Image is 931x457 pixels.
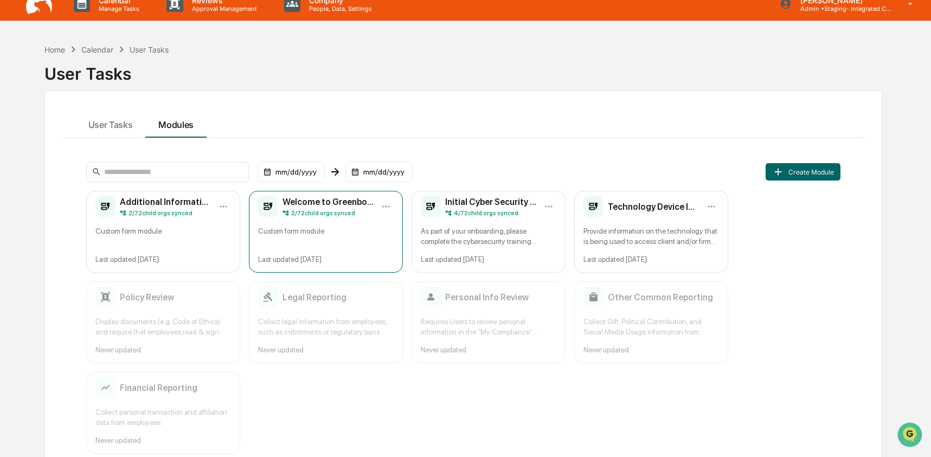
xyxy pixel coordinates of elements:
h2: Financial Reporting [120,383,197,393]
div: User Tasks [44,55,882,83]
button: Module options [216,199,231,214]
div: 🖐️ [11,138,20,146]
p: Approval Management [183,5,262,12]
button: User Tasks [75,108,146,138]
div: As part of your onboarding, please complete the cybersecurity training module. This includes: • T... [421,226,556,247]
span: 4 / 72 child orgs synced [454,209,518,217]
div: Start new chat [37,83,178,94]
img: 1746055101610-c473b297-6a78-478c-a979-82029cc54cd1 [11,83,30,102]
div: 🗄️ [79,138,87,146]
button: Module options [541,199,556,214]
div: Last updated [DATE] [258,255,394,263]
span: Attestations [89,137,134,147]
h2: Additional Information [120,197,211,207]
div: Collect Gift, Political Contribution, and Social Media Usage information from employees. [583,317,719,337]
div: Never updated [421,346,556,354]
div: We're available if you need us! [37,94,137,102]
div: Custom form module [95,226,231,247]
span: 2 / 72 child orgs synced [129,209,192,217]
div: Never updated [258,346,394,354]
div: User Tasks [130,45,169,54]
div: Calendar [81,45,113,54]
div: Requires Users to review personal information in the "My Compliance" Greenboard module and ensure... [421,317,556,337]
h2: Welcome to Greenboard! [282,197,374,207]
div: Never updated [95,436,231,445]
a: Powered byPylon [76,183,131,192]
div: Never updated [583,346,719,354]
div: Custom form module [258,226,394,247]
h2: Personal Info Review [445,292,529,302]
h2: Policy Review [120,292,174,302]
a: 🔎Data Lookup [7,153,73,172]
span: Data Lookup [22,157,68,168]
span: Pylon [108,184,131,192]
p: Manage Tasks [90,5,145,12]
button: Start new chat [184,86,197,99]
h2: Technology Device Inventory [608,202,699,212]
p: People, Data, Settings [300,5,377,12]
span: Preclearance [22,137,70,147]
div: Display documents (e.g. Code of Ethics) and require that employees read & sign. [95,317,231,337]
p: How can we help? [11,23,197,40]
div: Collect legal information from employees, such as indictments or regulatory bans. [258,317,394,337]
div: Home [44,45,65,54]
h2: Legal Reporting [282,292,346,302]
div: mm/dd/yyyy [258,162,325,182]
div: mm/dd/yyyy [345,162,413,182]
div: 🔎 [11,158,20,167]
h2: Initial Cyber Security Training [445,197,536,207]
div: Last updated [DATE] [583,255,719,263]
a: 🖐️Preclearance [7,132,74,152]
div: Collect personal transaction and affiliation data from employees. [95,407,231,428]
button: Module options [378,199,394,214]
button: Create Module [766,163,840,181]
button: Modules [145,108,207,138]
span: 2 / 72 child orgs synced [291,209,355,217]
iframe: Open customer support [896,421,926,450]
div: Last updated [DATE] [95,255,231,263]
button: Module options [704,199,719,214]
div: Provide information on the technology that is being used to access client and/or firm systems and... [583,226,719,247]
a: 🗄️Attestations [74,132,139,152]
div: Last updated [DATE] [421,255,556,263]
div: Never updated [95,346,231,354]
p: Admin • Staging- Integrated Compliance Advisors [792,5,893,12]
h2: Other Common Reporting [608,292,713,302]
